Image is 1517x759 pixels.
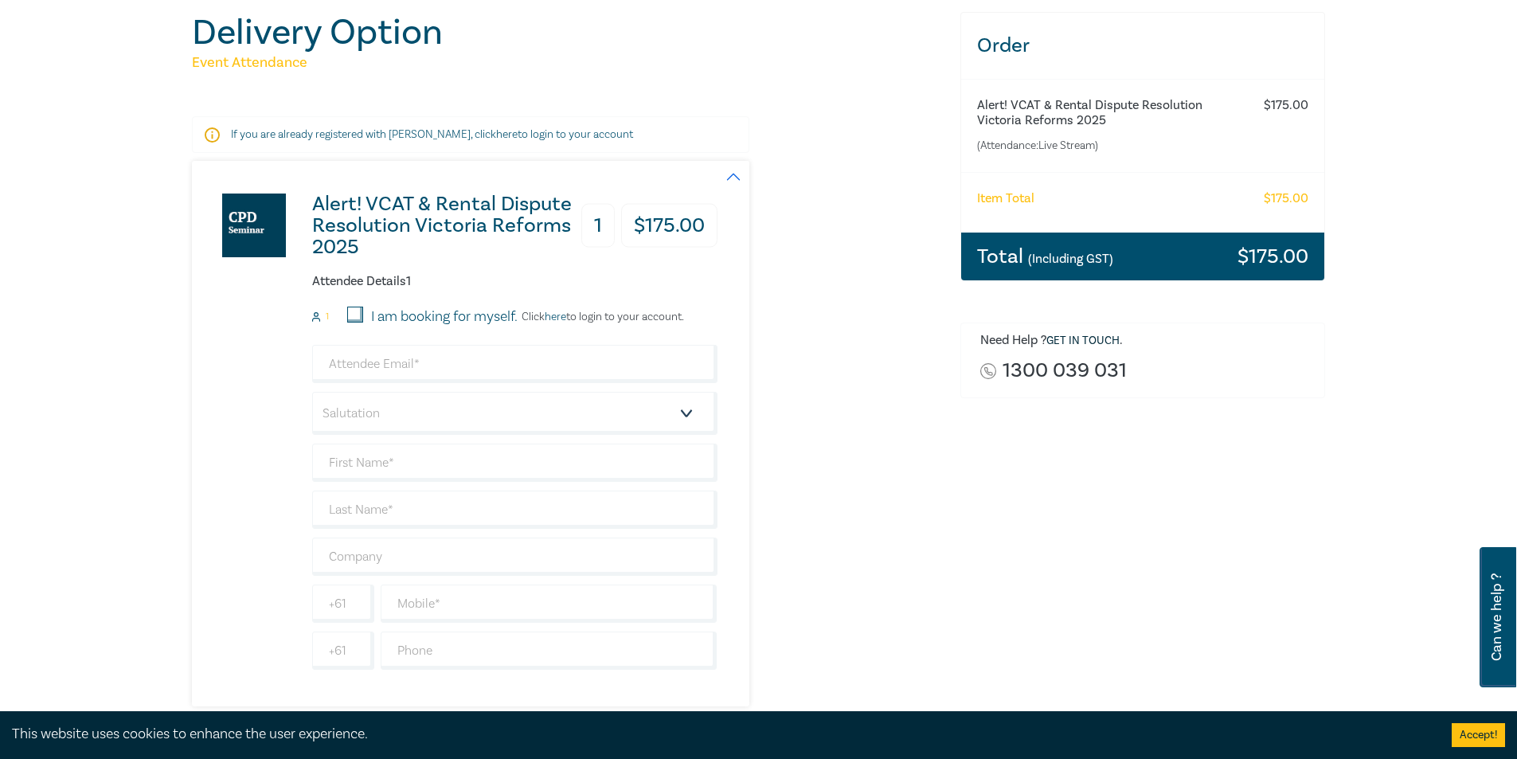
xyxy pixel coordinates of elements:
input: Attendee Email* [312,345,717,383]
h3: Total [977,246,1113,267]
a: Get in touch [1046,334,1120,348]
input: Company [312,538,717,576]
h6: Alert! VCAT & Rental Dispute Resolution Victoria Reforms 2025 [977,98,1245,128]
input: Phone [381,632,717,670]
small: (Attendance: Live Stream ) [977,138,1245,154]
h6: Attendee Details 1 [312,274,717,289]
input: Last Name* [312,491,717,529]
span: Can we help ? [1489,557,1504,678]
p: If you are already registered with [PERSON_NAME], click to login to your account [231,127,710,143]
h3: $ 175.00 [1237,246,1308,267]
p: Click to login to your account. [518,311,684,323]
h3: Order [961,13,1325,79]
h6: Need Help ? . [980,333,1313,349]
h3: $ 175.00 [621,204,717,248]
input: First Name* [312,444,717,482]
h3: 1 [581,204,615,248]
input: Mobile* [381,585,717,623]
a: here [496,127,518,142]
h6: $ 175.00 [1264,191,1308,206]
h6: $ 175.00 [1264,98,1308,113]
a: here [545,310,566,324]
button: Accept cookies [1452,723,1505,747]
div: This website uses cookies to enhance the user experience. [12,724,1428,745]
a: 1300 039 031 [1003,360,1127,381]
input: +61 [312,585,374,623]
img: Alert! VCAT & Rental Dispute Resolution Victoria Reforms 2025 [222,194,286,257]
label: I am booking for myself. [371,307,518,327]
h3: Alert! VCAT & Rental Dispute Resolution Victoria Reforms 2025 [312,194,574,258]
input: +61 [312,632,374,670]
h1: Delivery Option [192,12,941,53]
h5: Event Attendance [192,53,941,72]
small: 1 [326,311,329,323]
h6: Item Total [977,191,1034,206]
small: (Including GST) [1028,251,1113,267]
